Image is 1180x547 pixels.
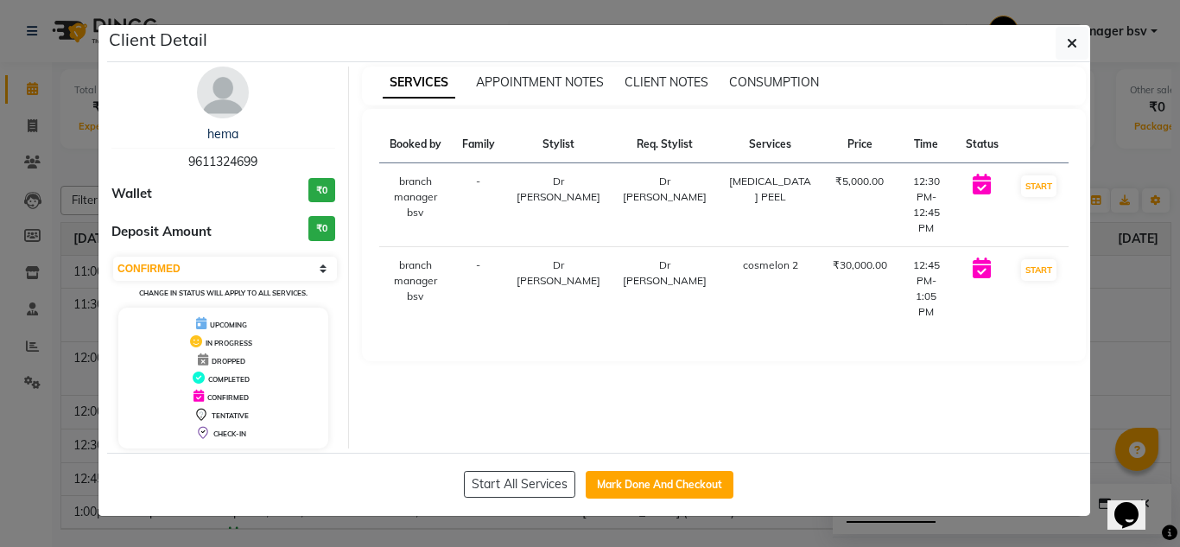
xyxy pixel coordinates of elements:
td: branch manager bsv [379,163,452,247]
span: Dr [PERSON_NAME] [623,175,707,203]
span: CONSUMPTION [729,74,819,90]
th: Stylist [505,126,612,163]
span: 9611324699 [188,154,257,169]
button: Mark Done And Checkout [586,471,733,499]
th: Family [452,126,505,163]
button: START [1021,259,1056,281]
span: CHECK-IN [213,429,246,438]
span: DROPPED [212,357,245,366]
td: branch manager bsv [379,247,452,331]
span: APPOINTMENT NOTES [476,74,604,90]
h3: ₹0 [308,216,335,241]
span: Dr [PERSON_NAME] [517,175,600,203]
small: Change in status will apply to all services. [139,289,308,297]
span: IN PROGRESS [206,339,252,347]
div: cosmelon 2 [729,258,812,273]
span: Wallet [111,184,152,204]
th: Status [955,126,1009,163]
td: - [452,247,505,331]
div: [MEDICAL_DATA] PEEL [729,174,812,205]
span: Deposit Amount [111,222,212,242]
iframe: chat widget [1107,478,1163,530]
span: Dr [PERSON_NAME] [517,258,600,287]
div: ₹5,000.00 [833,174,887,189]
th: Price [822,126,898,163]
span: CONFIRMED [207,393,249,402]
th: Time [898,126,955,163]
img: avatar [197,67,249,118]
div: ₹30,000.00 [833,258,887,273]
td: - [452,163,505,247]
a: hema [207,126,238,142]
h3: ₹0 [308,178,335,203]
span: TENTATIVE [212,411,249,420]
span: COMPLETED [208,375,250,384]
span: Dr [PERSON_NAME] [623,258,707,287]
span: CLIENT NOTES [625,74,708,90]
span: SERVICES [383,67,455,99]
th: Booked by [379,126,452,163]
h5: Client Detail [109,27,207,53]
td: 12:45 PM-1:05 PM [898,247,955,331]
th: Req. Stylist [612,126,719,163]
button: START [1021,175,1056,197]
th: Services [719,126,822,163]
span: UPCOMING [210,321,247,329]
button: Start All Services [464,471,575,498]
td: 12:30 PM-12:45 PM [898,163,955,247]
